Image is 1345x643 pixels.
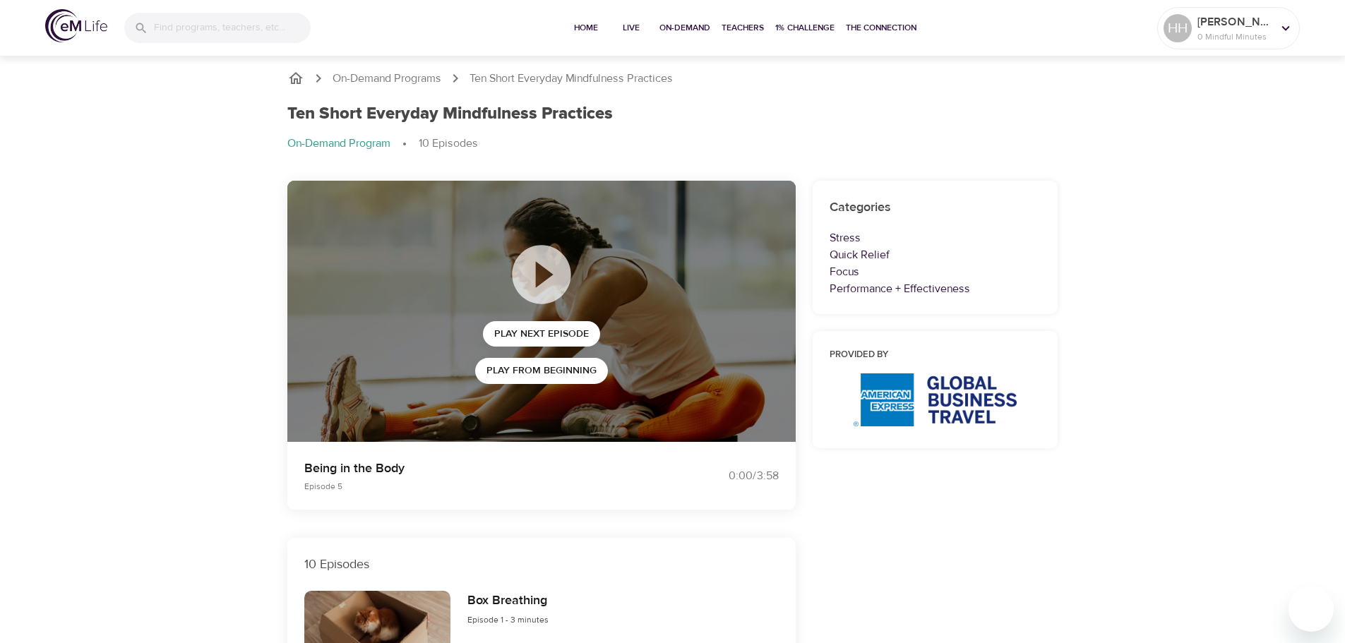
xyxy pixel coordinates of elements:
span: Play Next Episode [494,325,589,343]
input: Find programs, teachers, etc... [154,13,311,43]
p: 10 Episodes [419,136,478,152]
p: Quick Relief [830,246,1041,263]
p: 0 Mindful Minutes [1197,30,1272,43]
img: logo [45,9,107,42]
span: On-Demand [659,20,710,35]
nav: breadcrumb [287,136,1058,152]
span: Play from beginning [486,362,597,380]
h6: Provided by [830,348,1041,363]
div: HH [1164,14,1192,42]
nav: breadcrumb [287,70,1058,87]
p: 10 Episodes [304,555,779,574]
p: Ten Short Everyday Mindfulness Practices [470,71,673,87]
h1: Ten Short Everyday Mindfulness Practices [287,104,613,124]
h6: Box Breathing [467,591,549,611]
span: Episode 1 - 3 minutes [467,614,549,625]
div: 0:00 / 3:58 [673,468,779,484]
span: Teachers [722,20,764,35]
iframe: Button to launch messaging window [1289,587,1334,632]
p: Episode 5 [304,480,656,493]
button: Play Next Episode [483,321,600,347]
a: On-Demand Programs [333,71,441,87]
p: Focus [830,263,1041,280]
span: 1% Challenge [775,20,835,35]
p: Being in the Body [304,459,656,478]
button: Play from beginning [475,358,608,384]
p: On-Demand Program [287,136,390,152]
span: The Connection [846,20,916,35]
img: AmEx%20GBT%20logo.png [854,373,1017,426]
h6: Categories [830,198,1041,218]
p: Performance + Effectiveness [830,280,1041,297]
span: Home [569,20,603,35]
span: Live [614,20,648,35]
p: [PERSON_NAME] [1197,13,1272,30]
p: Stress [830,229,1041,246]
